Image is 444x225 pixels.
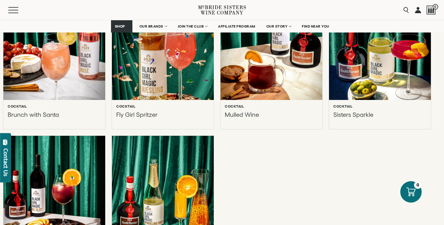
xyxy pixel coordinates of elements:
[116,111,157,118] p: Fly Girl Spritzer
[115,24,125,29] span: SHOP
[262,20,295,32] a: OUR STORY
[111,20,132,32] a: SHOP
[433,4,438,10] span: 0
[333,104,353,109] h6: Cocktail
[178,24,204,29] span: JOIN THE CLUB
[3,148,9,176] div: Contact Us
[225,104,244,109] h6: Cocktail
[414,181,422,189] div: 0
[8,111,59,118] p: Brunch with Santa
[135,20,171,32] a: OUR BRANDS
[333,111,373,118] p: Sisters Sparkle
[218,24,255,29] span: AFFILIATE PROGRAM
[116,104,135,109] h6: Cocktail
[214,20,259,32] a: AFFILIATE PROGRAM
[8,104,27,109] h6: Cocktail
[8,7,30,13] button: Mobile Menu Trigger
[174,20,211,32] a: JOIN THE CLUB
[266,24,288,29] span: OUR STORY
[225,111,259,118] p: Mulled Wine
[139,24,163,29] span: OUR BRANDS
[298,20,333,32] a: FIND NEAR YOU
[302,24,329,29] span: FIND NEAR YOU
